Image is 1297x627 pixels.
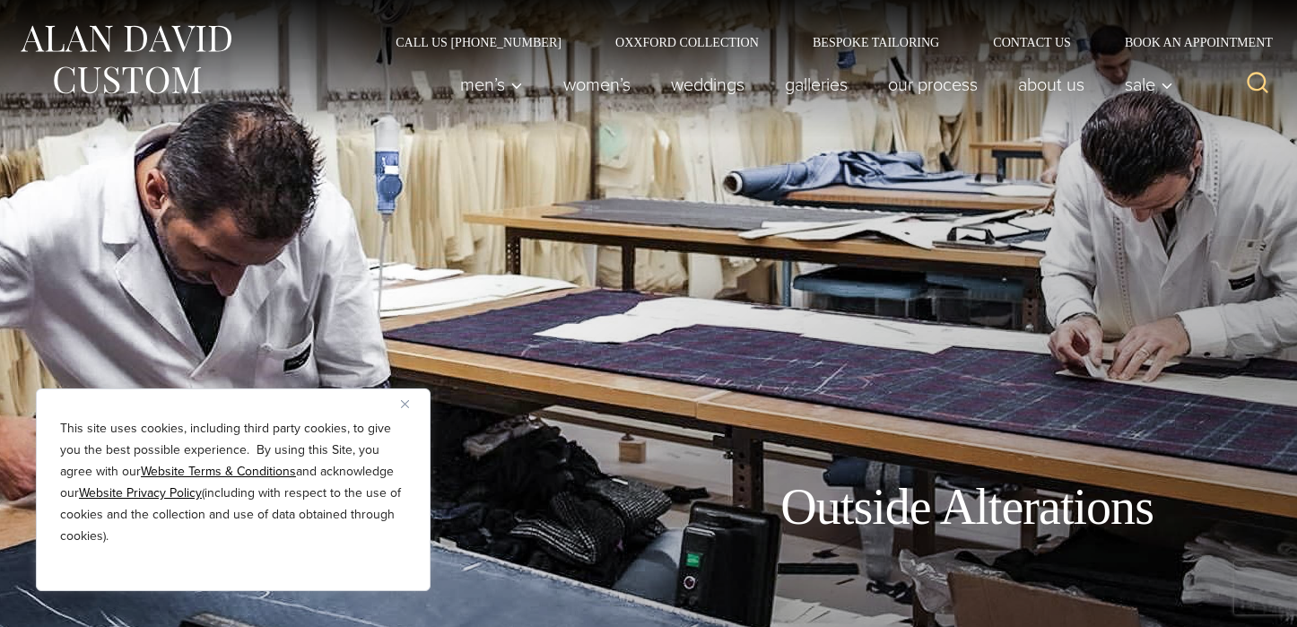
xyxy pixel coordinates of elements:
[780,477,1153,537] h1: Outside Alterations
[401,393,422,414] button: Close
[369,36,1279,48] nav: Secondary Navigation
[765,66,868,102] a: Galleries
[1236,63,1279,106] button: View Search Form
[998,66,1105,102] a: About Us
[440,66,1183,102] nav: Primary Navigation
[868,66,998,102] a: Our Process
[966,36,1098,48] a: Contact Us
[369,36,588,48] a: Call Us [PHONE_NUMBER]
[79,483,202,502] a: Website Privacy Policy
[141,462,296,481] a: Website Terms & Conditions
[401,400,409,408] img: Close
[651,66,765,102] a: weddings
[18,20,233,100] img: Alan David Custom
[544,66,651,102] a: Women’s
[1098,36,1279,48] a: Book an Appointment
[786,36,966,48] a: Bespoke Tailoring
[588,36,786,48] a: Oxxford Collection
[460,75,523,93] span: Men’s
[1125,75,1173,93] span: Sale
[60,418,406,547] p: This site uses cookies, including third party cookies, to give you the best possible experience. ...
